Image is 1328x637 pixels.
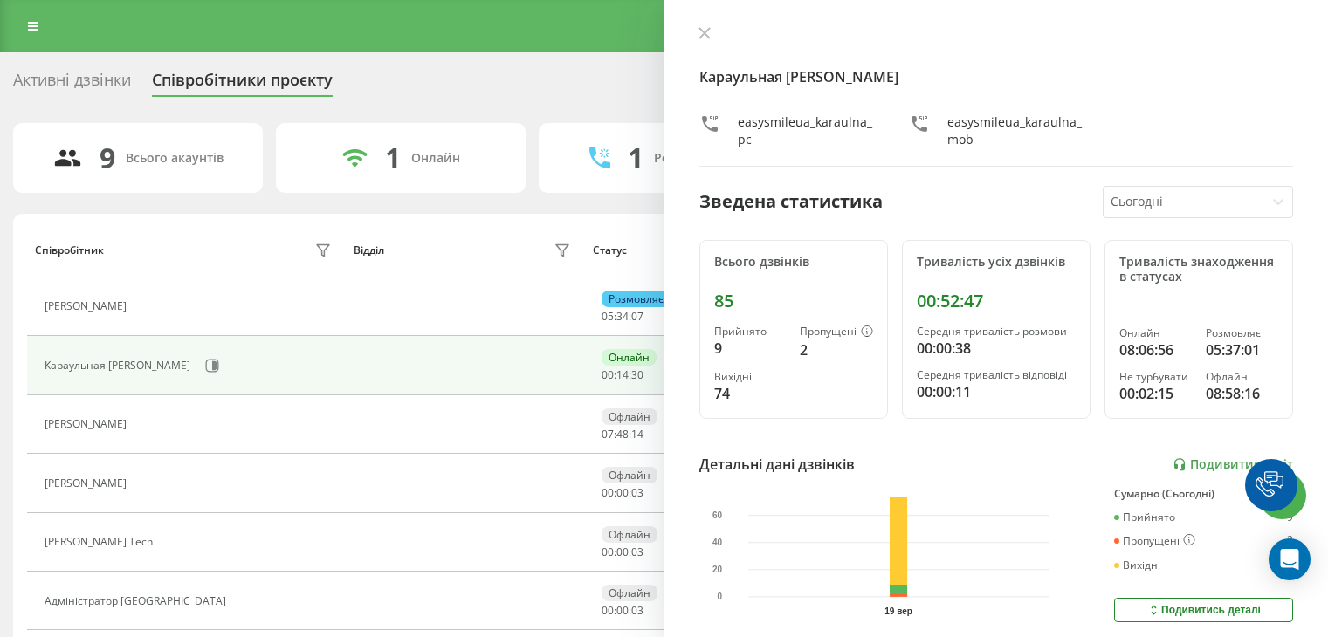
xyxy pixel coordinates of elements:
div: : : [602,369,643,381]
div: 9 [100,141,115,175]
div: Офлайн [602,408,657,425]
div: Співробітники проєкту [152,71,333,98]
div: Всього дзвінків [714,255,873,270]
div: easysmileua_karaulna_pc [738,113,874,148]
div: 00:52:47 [917,291,1076,312]
div: Караульная [PERSON_NAME] [45,360,195,372]
div: Тривалість усіх дзвінків [917,255,1076,270]
div: 74 [714,383,786,404]
div: Відділ [354,244,384,257]
div: Не турбувати [1119,371,1192,383]
div: Статус [593,244,627,257]
div: Подивитись деталі [1146,603,1261,617]
div: : : [602,487,643,499]
span: 07 [631,309,643,324]
div: Онлайн [411,151,460,166]
div: 00:00:38 [917,338,1076,359]
span: 30 [631,367,643,382]
div: Детальні дані дзвінків [699,454,855,475]
div: 85 [714,291,873,312]
div: [PERSON_NAME] [45,477,131,490]
div: 00:02:15 [1119,383,1192,404]
div: Розмовляє [1206,327,1278,339]
text: 40 [712,538,723,547]
div: 05:37:01 [1206,339,1278,360]
div: Активні дзвінки [13,71,131,98]
div: Пропущені [1114,534,1195,548]
div: Офлайн [602,585,657,601]
span: 05 [602,309,614,324]
div: Зведена статистика [699,188,883,215]
div: Онлайн [1119,327,1192,339]
div: Open Intercom Messenger [1269,538,1311,580]
div: Вихідні [1114,559,1160,572]
div: Вихідні [714,371,786,383]
div: 1 [385,141,401,175]
div: easysmileua_karaulna_mob [947,113,1084,148]
div: [PERSON_NAME] [45,418,131,430]
div: Офлайн [1206,371,1278,383]
span: 48 [616,427,629,442]
span: 03 [631,485,643,500]
a: Подивитись звіт [1173,457,1293,472]
div: Прийнято [714,325,786,338]
text: 20 [712,565,723,574]
span: 00 [616,485,629,500]
text: 60 [712,510,723,520]
div: Офлайн [602,467,657,483]
div: Прийнято [1114,511,1175,524]
span: 14 [631,427,643,442]
div: 00:00:11 [917,381,1076,402]
span: 00 [602,603,614,618]
div: 9 [714,338,786,359]
span: 03 [631,545,643,559]
div: [PERSON_NAME] Tech [45,536,157,548]
div: 9 [1287,511,1293,524]
div: Офлайн [602,526,657,543]
span: 34 [616,309,629,324]
span: 14 [616,367,629,382]
h4: Караульная [PERSON_NAME] [699,66,1294,87]
span: 00 [602,545,614,559]
div: Співробітник [35,244,104,257]
div: Всього акаунтів [126,151,224,166]
div: 08:58:16 [1206,383,1278,404]
div: Середня тривалість відповіді [917,369,1076,381]
div: : : [602,428,643,441]
span: 00 [616,545,629,559]
div: 2 [1287,534,1293,548]
div: 2 [800,339,873,360]
text: 0 [717,592,722,602]
span: 07 [602,427,614,442]
div: 1 [628,141,643,175]
div: Онлайн [602,349,657,366]
div: [PERSON_NAME] [45,300,131,312]
span: 00 [602,367,614,382]
div: : : [602,311,643,323]
div: Тривалість знаходження в статусах [1119,255,1278,284]
div: : : [602,605,643,617]
span: 03 [631,603,643,618]
span: 00 [602,485,614,500]
div: Адміністратор [GEOGRAPHIC_DATA] [45,595,231,607]
div: 08:06:56 [1119,339,1192,360]
span: 00 [616,603,629,618]
div: Пропущені [800,325,873,339]
div: : : [602,546,643,558]
div: Розмовляють [654,151,739,166]
div: Сумарно (Сьогодні) [1114,488,1293,500]
div: Розмовляє [602,291,671,307]
text: 19 вер [884,606,912,616]
button: Подивитись деталі [1114,598,1293,622]
div: Середня тривалість розмови [917,325,1076,338]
